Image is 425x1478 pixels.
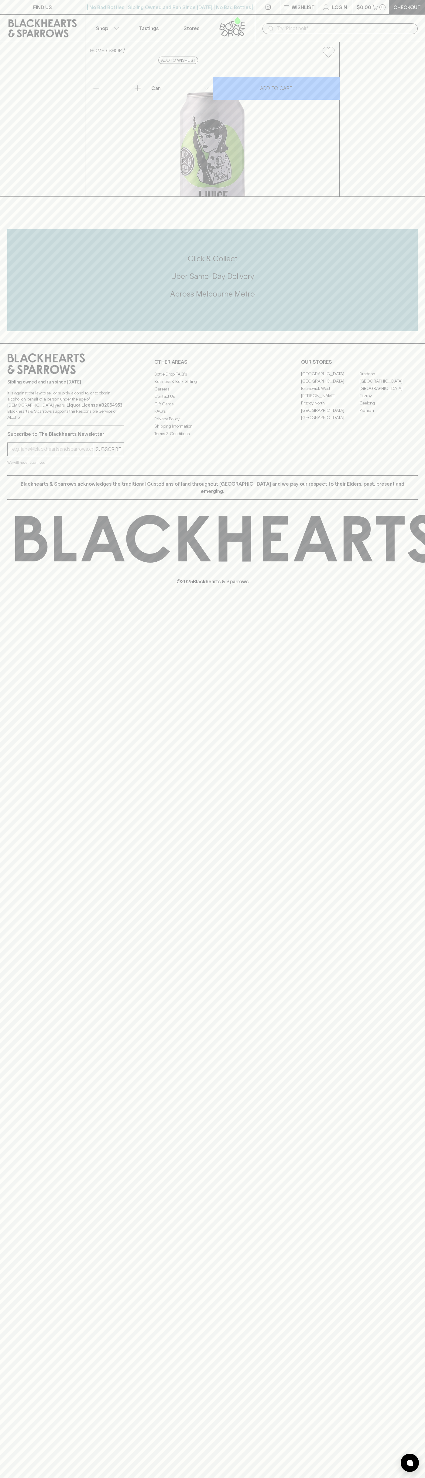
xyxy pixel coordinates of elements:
button: SUBSCRIBE [93,443,124,456]
a: Fitzroy [359,392,418,400]
img: bubble-icon [407,1460,413,1466]
a: [PERSON_NAME] [301,392,359,400]
p: OUR STORES [301,358,418,366]
a: Careers [154,385,271,393]
p: 0 [381,5,384,9]
a: FAQ's [154,408,271,415]
p: Login [332,4,347,11]
a: [GEOGRAPHIC_DATA] [301,370,359,378]
p: OTHER AREAS [154,358,271,366]
a: Business & Bulk Gifting [154,378,271,385]
a: Tastings [128,15,170,42]
p: Subscribe to The Blackhearts Newsletter [7,430,124,438]
a: Bottle Drop FAQ's [154,370,271,378]
p: Checkout [393,4,421,11]
button: Add to wishlist [320,44,337,60]
p: Shop [96,25,108,32]
a: HOME [90,48,104,53]
p: Tastings [139,25,159,32]
button: Add to wishlist [158,57,198,64]
div: Can [149,82,212,94]
p: It is against the law to sell or supply alcohol to, or to obtain alcohol on behalf of a person un... [7,390,124,420]
a: Fitzroy North [301,400,359,407]
h5: Uber Same-Day Delivery [7,271,418,281]
p: Sibling owned and run since [DATE] [7,379,124,385]
a: SHOP [109,48,122,53]
p: FIND US [33,4,52,11]
a: [GEOGRAPHIC_DATA] [301,407,359,414]
a: [GEOGRAPHIC_DATA] [301,378,359,385]
a: Terms & Conditions [154,430,271,437]
a: Gift Cards [154,400,271,408]
p: Stores [183,25,199,32]
p: Can [151,85,161,92]
input: e.g. jane@blackheartsandsparrows.com.au [12,444,93,454]
a: Prahran [359,407,418,414]
button: Shop [85,15,128,42]
p: Blackhearts & Sparrows acknowledges the traditional Custodians of land throughout [GEOGRAPHIC_DAT... [12,480,413,495]
img: 50934.png [85,62,339,196]
a: [GEOGRAPHIC_DATA] [359,385,418,392]
strong: Liquor License #32064953 [67,403,122,408]
a: Contact Us [154,393,271,400]
div: Call to action block [7,229,418,331]
p: Wishlist [292,4,315,11]
a: [GEOGRAPHIC_DATA] [359,378,418,385]
p: SUBSCRIBE [96,446,121,453]
a: Shipping Information [154,423,271,430]
a: Brunswick West [301,385,359,392]
h5: Across Melbourne Metro [7,289,418,299]
p: $0.00 [357,4,371,11]
a: Privacy Policy [154,415,271,422]
a: [GEOGRAPHIC_DATA] [301,414,359,422]
input: Try "Pinot noir" [277,24,413,33]
button: ADD TO CART [213,77,340,100]
a: Braddon [359,370,418,378]
p: We will never spam you [7,460,124,466]
a: Stores [170,15,213,42]
p: ADD TO CART [260,85,293,92]
a: Geelong [359,400,418,407]
h5: Click & Collect [7,254,418,264]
